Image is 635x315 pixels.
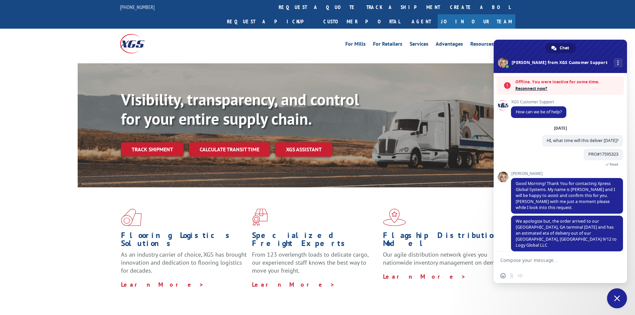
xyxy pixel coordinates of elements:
a: Customer Portal [318,14,405,29]
span: HI, what time will this deliver [DATE]? [547,138,618,143]
h1: Specialized Freight Experts [252,231,378,251]
span: Our agile distribution network gives you nationwide inventory management on demand. [383,251,506,266]
a: Learn More > [383,273,466,280]
span: Read [610,162,618,167]
a: Learn More > [252,281,335,288]
a: For Mills [345,41,366,49]
b: Visibility, transparency, and control for your entire supply chain. [121,89,359,129]
img: xgs-icon-flagship-distribution-model-red [383,209,406,226]
a: For Retailers [373,41,402,49]
div: [DATE] [554,126,567,130]
span: Chat [560,43,569,53]
a: Agent [405,14,438,29]
a: Resources [470,41,494,49]
a: Services [410,41,428,49]
a: [PHONE_NUMBER] [120,4,155,10]
span: Reconnect now? [515,85,621,92]
a: Join Our Team [438,14,515,29]
span: How can we be of help? [516,109,562,115]
span: Good Morning! Thank You for contacting Xpress Global Systems. My name is [PERSON_NAME] and I will... [516,181,615,210]
a: Request a pickup [222,14,318,29]
a: Track shipment [121,142,184,156]
div: Close chat [607,288,627,308]
span: Insert an emoji [500,273,506,278]
span: XGS Customer Support [511,100,566,104]
a: XGS ASSISTANT [275,142,332,157]
div: Chat [545,43,576,53]
a: Advantages [436,41,463,49]
p: From 123 overlength loads to delicate cargo, our experienced staff knows the best way to move you... [252,251,378,280]
span: Offline. You were inactive for some time. [515,79,621,85]
span: PRO#17595323 [588,151,618,157]
a: Learn More > [121,281,204,288]
img: xgs-icon-total-supply-chain-intelligence-red [121,209,142,226]
span: We apologize but, the order arrived to our [GEOGRAPHIC_DATA], GA terminal [DATE] and has an estim... [516,218,617,248]
h1: Flagship Distribution Model [383,231,509,251]
textarea: Compose your message... [500,257,606,263]
a: Calculate transit time [189,142,270,157]
span: As an industry carrier of choice, XGS has brought innovation and dedication to flooring logistics... [121,251,247,274]
div: More channels [614,58,623,67]
span: [PERSON_NAME] [511,171,623,176]
h1: Flooring Logistics Solutions [121,231,247,251]
img: xgs-icon-focused-on-flooring-red [252,209,268,226]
